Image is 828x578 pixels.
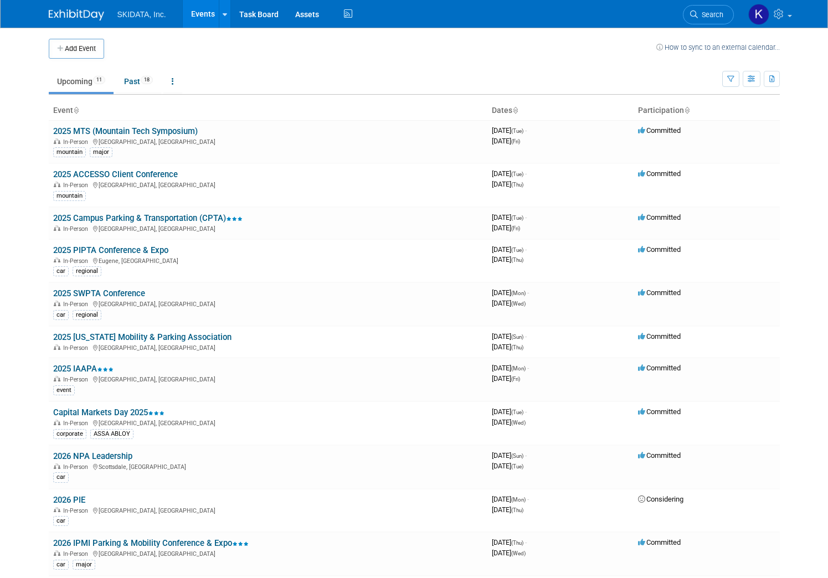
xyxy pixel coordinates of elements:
[511,215,523,221] span: (Tue)
[638,245,681,254] span: Committed
[54,344,60,350] img: In-Person Event
[54,225,60,231] img: In-Person Event
[141,76,153,84] span: 18
[487,101,634,120] th: Dates
[527,495,529,503] span: -
[63,344,91,352] span: In-Person
[49,71,114,92] a: Upcoming11
[63,182,91,189] span: In-Person
[73,310,101,320] div: regional
[492,255,523,264] span: [DATE]
[53,472,69,482] div: car
[511,463,523,469] span: (Tue)
[492,364,529,372] span: [DATE]
[53,147,86,157] div: mountain
[525,245,527,254] span: -
[54,138,60,144] img: In-Person Event
[53,385,75,395] div: event
[53,343,483,352] div: [GEOGRAPHIC_DATA], [GEOGRAPHIC_DATA]
[492,288,529,297] span: [DATE]
[511,453,523,459] span: (Sun)
[511,507,523,513] span: (Thu)
[512,106,518,115] a: Sort by Start Date
[511,247,523,253] span: (Tue)
[54,463,60,469] img: In-Person Event
[638,407,681,416] span: Committed
[525,407,527,416] span: -
[511,344,523,350] span: (Thu)
[511,550,526,556] span: (Wed)
[492,169,527,178] span: [DATE]
[492,549,526,557] span: [DATE]
[511,290,526,296] span: (Mon)
[511,365,526,371] span: (Mon)
[638,288,681,297] span: Committed
[492,462,523,470] span: [DATE]
[748,4,769,25] img: Kim Masoner
[492,505,523,514] span: [DATE]
[511,497,526,503] span: (Mon)
[54,420,60,425] img: In-Person Event
[511,182,523,188] span: (Thu)
[53,451,132,461] a: 2026 NPA Leadership
[492,332,527,340] span: [DATE]
[73,106,79,115] a: Sort by Event Name
[638,495,683,503] span: Considering
[492,343,523,351] span: [DATE]
[634,101,780,120] th: Participation
[53,245,168,255] a: 2025 PIPTA Conference & Expo
[638,538,681,546] span: Committed
[492,126,527,135] span: [DATE]
[527,364,529,372] span: -
[492,374,520,383] span: [DATE]
[73,560,95,570] div: major
[656,43,780,51] a: How to sync to an external calendar...
[53,495,85,505] a: 2026 PIE
[53,560,69,570] div: car
[49,101,487,120] th: Event
[492,224,520,232] span: [DATE]
[525,332,527,340] span: -
[511,301,526,307] span: (Wed)
[511,334,523,340] span: (Sun)
[492,245,527,254] span: [DATE]
[63,301,91,308] span: In-Person
[63,420,91,427] span: In-Person
[492,299,526,307] span: [DATE]
[53,126,198,136] a: 2025 MTS (Mountain Tech Symposium)
[53,191,86,201] div: mountain
[492,180,523,188] span: [DATE]
[638,213,681,221] span: Committed
[63,138,91,146] span: In-Person
[492,213,527,221] span: [DATE]
[53,418,483,427] div: [GEOGRAPHIC_DATA], [GEOGRAPHIC_DATA]
[53,137,483,146] div: [GEOGRAPHIC_DATA], [GEOGRAPHIC_DATA]
[53,213,243,223] a: 2025 Campus Parking & Transportation (CPTA)
[53,462,483,471] div: Scottsdale, [GEOGRAPHIC_DATA]
[54,257,60,263] img: In-Person Event
[53,429,86,439] div: corporate
[492,407,527,416] span: [DATE]
[638,364,681,372] span: Committed
[698,11,723,19] span: Search
[511,138,520,144] span: (Fri)
[53,288,145,298] a: 2025 SWPTA Conference
[525,538,527,546] span: -
[53,332,232,342] a: 2025 [US_STATE] Mobility & Parking Association
[63,225,91,233] span: In-Person
[63,463,91,471] span: In-Person
[638,332,681,340] span: Committed
[511,540,523,546] span: (Thu)
[525,451,527,460] span: -
[53,538,249,548] a: 2026 IPMI Parking & Mobility Conference & Expo
[53,407,164,417] a: Capital Markets Day 2025
[525,169,527,178] span: -
[511,257,523,263] span: (Thu)
[511,128,523,134] span: (Tue)
[53,266,69,276] div: car
[638,169,681,178] span: Committed
[527,288,529,297] span: -
[73,266,101,276] div: regional
[684,106,690,115] a: Sort by Participation Type
[63,550,91,558] span: In-Person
